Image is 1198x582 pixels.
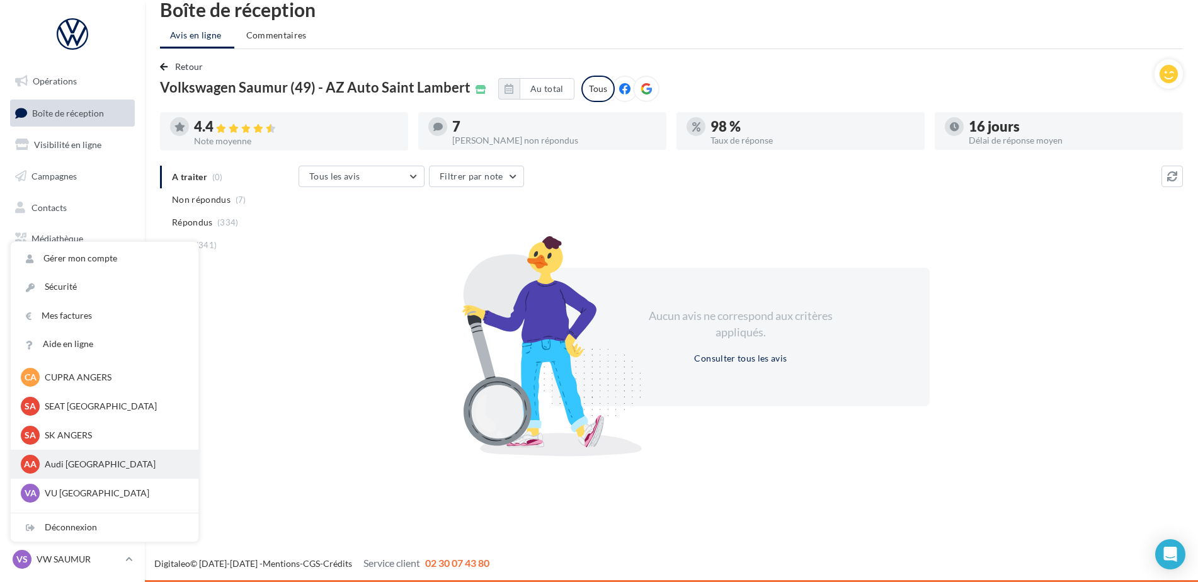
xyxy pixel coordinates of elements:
[25,429,36,442] span: SA
[710,136,915,145] div: Taux de réponse
[1155,539,1185,569] div: Open Intercom Messenger
[160,59,208,74] button: Retour
[194,137,398,145] div: Note moyenne
[154,558,489,569] span: © [DATE]-[DATE] - - -
[363,557,420,569] span: Service client
[8,132,137,158] a: Visibilité en ligne
[236,195,246,205] span: (7)
[425,557,489,569] span: 02 30 07 43 80
[31,233,83,244] span: Médiathèque
[160,81,471,94] span: Volkswagen Saumur (49) - AZ Auto Saint Lambert
[32,107,104,118] span: Boîte de réception
[45,371,183,384] p: CUPRA ANGERS
[11,244,198,273] a: Gérer mon compte
[25,400,36,413] span: SA
[45,458,183,471] p: Audi [GEOGRAPHIC_DATA]
[299,166,425,187] button: Tous les avis
[33,76,77,86] span: Opérations
[10,547,135,571] a: VS VW SAUMUR
[45,429,183,442] p: SK ANGERS
[24,458,37,471] span: AA
[303,558,320,569] a: CGS
[172,216,213,229] span: Répondus
[31,171,77,181] span: Campagnes
[8,288,137,326] a: PLV et print personnalisable
[8,163,137,190] a: Campagnes
[452,136,656,145] div: [PERSON_NAME] non répondus
[34,139,101,150] span: Visibilité en ligne
[172,239,191,251] span: Tous
[37,553,120,566] p: VW SAUMUR
[25,487,37,499] span: VA
[520,78,574,100] button: Au total
[581,76,615,102] div: Tous
[16,553,28,566] span: VS
[175,61,203,72] span: Retour
[323,558,352,569] a: Crédits
[194,120,398,134] div: 4.4
[710,120,915,134] div: 98 %
[11,273,198,301] a: Sécurité
[969,120,1173,134] div: 16 jours
[498,78,574,100] button: Au total
[263,558,300,569] a: Mentions
[309,171,360,181] span: Tous les avis
[8,330,137,367] a: Campagnes DataOnDemand
[8,100,137,127] a: Boîte de réception
[8,257,137,283] a: Calendrier
[45,400,183,413] p: SEAT [GEOGRAPHIC_DATA]
[25,371,37,384] span: CA
[8,225,137,252] a: Médiathèque
[11,513,198,542] div: Déconnexion
[969,136,1173,145] div: Délai de réponse moyen
[11,330,198,358] a: Aide en ligne
[632,308,849,340] div: Aucun avis ne correspond aux critères appliqués.
[246,29,307,42] span: Commentaires
[429,166,524,187] button: Filtrer par note
[45,487,183,499] p: VU [GEOGRAPHIC_DATA]
[217,217,239,227] span: (334)
[689,351,792,366] button: Consulter tous les avis
[31,202,67,212] span: Contacts
[154,558,190,569] a: Digitaleo
[11,302,198,330] a: Mes factures
[172,193,231,206] span: Non répondus
[452,120,656,134] div: 7
[8,195,137,221] a: Contacts
[196,240,217,250] span: (341)
[8,68,137,94] a: Opérations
